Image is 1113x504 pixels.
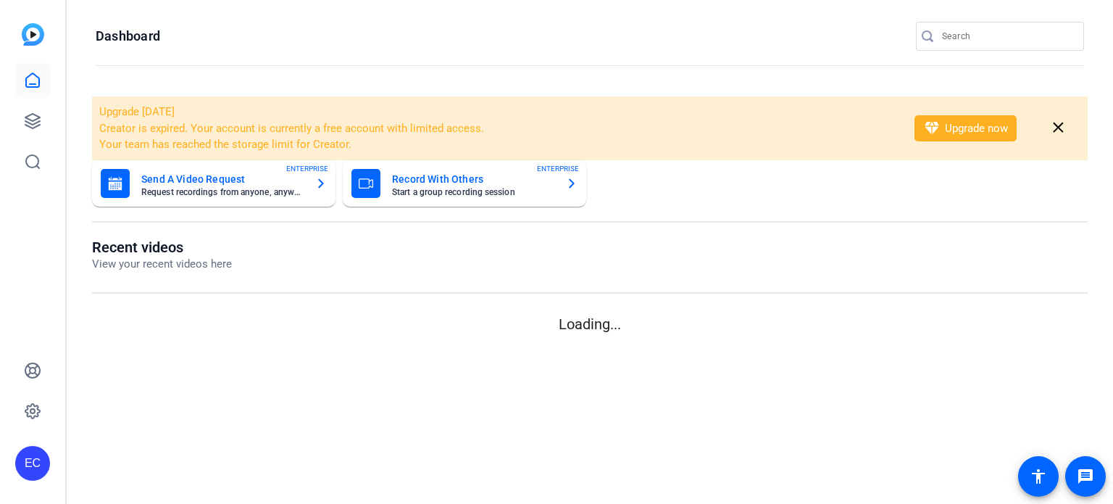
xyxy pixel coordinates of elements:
[141,170,304,188] mat-card-title: Send A Video Request
[1030,468,1047,485] mat-icon: accessibility
[99,136,896,153] li: Your team has reached the storage limit for Creator.
[923,120,941,137] mat-icon: diamond
[92,313,1088,335] p: Loading...
[392,170,554,188] mat-card-title: Record With Others
[92,256,232,273] p: View your recent videos here
[92,160,335,207] button: Send A Video RequestRequest recordings from anyone, anywhereENTERPRISE
[96,28,160,45] h1: Dashboard
[99,120,896,137] li: Creator is expired. Your account is currently a free account with limited access.
[22,23,44,46] img: blue-gradient.svg
[286,163,328,174] span: ENTERPRISE
[1049,119,1067,137] mat-icon: close
[15,446,50,481] div: EC
[141,188,304,197] mat-card-subtitle: Request recordings from anyone, anywhere
[537,163,579,174] span: ENTERPRISE
[92,239,232,256] h1: Recent videos
[1077,468,1094,485] mat-icon: message
[942,28,1072,45] input: Search
[392,188,554,197] mat-card-subtitle: Start a group recording session
[914,115,1017,141] button: Upgrade now
[343,160,586,207] button: Record With OthersStart a group recording sessionENTERPRISE
[99,105,175,118] span: Upgrade [DATE]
